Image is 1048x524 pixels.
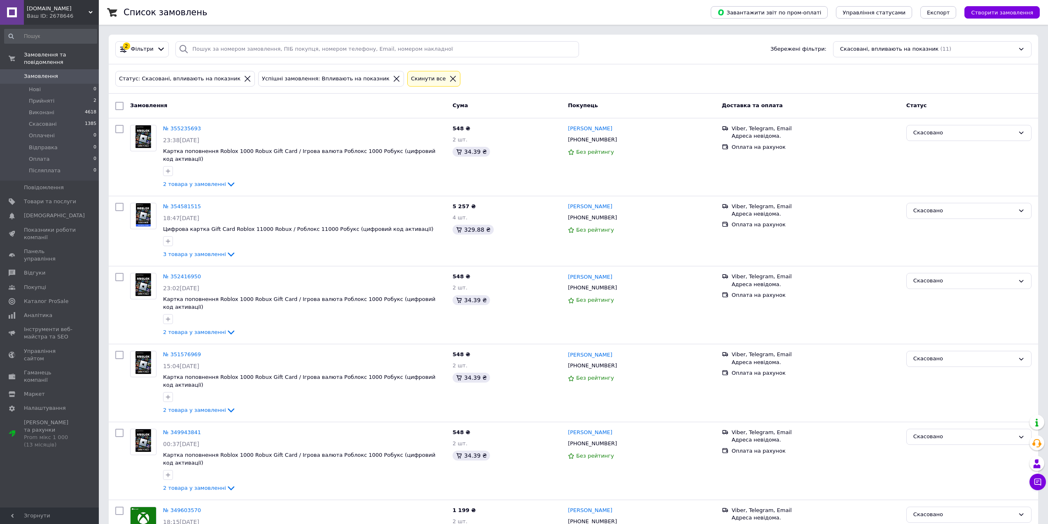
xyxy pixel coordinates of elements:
[409,75,448,83] div: Cкинути все
[453,203,476,209] span: 5 257 ₴
[732,436,900,444] div: Адреса невідома.
[163,507,201,513] a: № 349603570
[576,149,614,155] span: Без рейтингу
[732,359,900,366] div: Адреса невідома.
[93,155,96,163] span: 0
[93,167,96,174] span: 0
[566,282,619,293] div: [PHONE_NUMBER]
[163,363,199,369] span: 15:04[DATE]
[927,9,950,16] span: Експорт
[453,351,470,357] span: 548 ₴
[29,97,54,105] span: Прийняті
[163,203,201,209] a: № 354581515
[568,429,612,437] a: [PERSON_NAME]
[732,291,900,299] div: Оплата на рахунок
[453,147,490,157] div: 34.39 ₴
[29,120,57,128] span: Скасовані
[29,144,58,151] span: Відправка
[453,273,470,280] span: 548 ₴
[163,226,434,232] span: Цифрова картка Gift Card Roblox 11000 Robux / Роблокс 11000 Робукс (цифровий код активації)
[732,281,900,288] div: Адреса невідома.
[453,440,467,446] span: 2 шт.
[163,374,435,388] a: Картка поповнення Roblox 1000 Robux Gift Card / Ігрова валюта Роблокс 1000 Робукс (цифровий код а...
[576,375,614,381] span: Без рейтингу
[163,452,435,466] a: Картка поповнення Roblox 1000 Robux Gift Card / Ігрова валюта Роблокс 1000 Робукс (цифровий код а...
[27,5,89,12] span: NEXT-LVL.COM.UA
[130,102,167,108] span: Замовлення
[568,507,612,515] a: [PERSON_NAME]
[453,295,490,305] div: 34.39 ₴
[163,181,236,187] a: 2 товара у замовленні
[453,214,467,221] span: 4 шт.
[24,51,99,66] span: Замовлення та повідомлення
[920,6,957,19] button: Експорт
[913,510,1015,519] div: Скасовано
[568,273,612,281] a: [PERSON_NAME]
[24,73,58,80] span: Замовлення
[576,227,614,233] span: Без рейтингу
[130,273,156,299] a: Фото товару
[93,132,96,139] span: 0
[24,184,64,191] span: Повідомлення
[453,429,470,435] span: 548 ₴
[24,434,76,449] div: Prom мікс 1 000 (13 місяців)
[117,75,242,83] div: Статус: Скасовані, впливають на показник
[453,284,467,291] span: 2 шт.
[24,212,85,219] span: [DEMOGRAPHIC_DATA]
[163,329,236,335] a: 2 товара у замовленні
[732,273,900,280] div: Viber, Telegram, Email
[576,453,614,459] span: Без рейтингу
[732,429,900,436] div: Viber, Telegram, Email
[124,7,207,17] h1: Список замовлень
[163,273,201,280] a: № 352416950
[163,485,226,491] span: 2 товара у замовленні
[840,45,938,53] span: Скасовані, впливають на показник
[163,407,236,413] a: 2 товара у замовленні
[956,9,1040,15] a: Створити замовлення
[163,148,435,162] a: Картка поповнення Roblox 1000 Robux Gift Card / Ігрова валюта Роблокс 1000 Робукс (цифровий код а...
[130,203,156,229] a: Фото товару
[24,326,76,341] span: Інструменти веб-майстра та SEO
[971,9,1033,16] span: Створити замовлення
[131,45,154,53] span: Фільтри
[163,485,236,491] a: 2 товара у замовленні
[163,407,226,413] span: 2 товара у замовленні
[576,297,614,303] span: Без рейтингу
[566,438,619,449] div: [PHONE_NUMBER]
[29,167,61,174] span: Післяплата
[843,9,906,16] span: Управління статусами
[913,355,1015,363] div: Скасовано
[717,9,821,16] span: Завантажити звіт по пром-оплаті
[913,432,1015,441] div: Скасовано
[24,404,66,412] span: Налаштування
[24,248,76,263] span: Панель управління
[24,390,45,398] span: Маркет
[453,451,490,461] div: 34.39 ₴
[24,269,45,277] span: Відгуки
[163,351,201,357] a: № 351576969
[24,348,76,362] span: Управління сайтом
[163,441,199,447] span: 00:37[DATE]
[453,225,494,235] div: 329.88 ₴
[566,212,619,223] div: [PHONE_NUMBER]
[453,373,490,383] div: 34.39 ₴
[732,132,900,140] div: Адреса невідома.
[260,75,391,83] div: Успішні замовлення: Впливають на показник
[4,29,97,44] input: Пошук
[175,41,579,57] input: Пошук за номером замовлення, ПІБ покупця, номером телефону, Email, номером накладної
[163,251,226,257] span: 3 товара у замовленні
[732,125,900,132] div: Viber, Telegram, Email
[29,132,55,139] span: Оплачені
[453,102,468,108] span: Cума
[940,46,951,52] span: (11)
[93,86,96,93] span: 0
[732,210,900,218] div: Адреса невідома.
[123,42,130,50] div: 2
[453,125,470,132] span: 548 ₴
[24,198,76,205] span: Товари та послуги
[130,351,156,377] a: Фото товару
[913,277,1015,285] div: Скасовано
[453,362,467,369] span: 2 шт.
